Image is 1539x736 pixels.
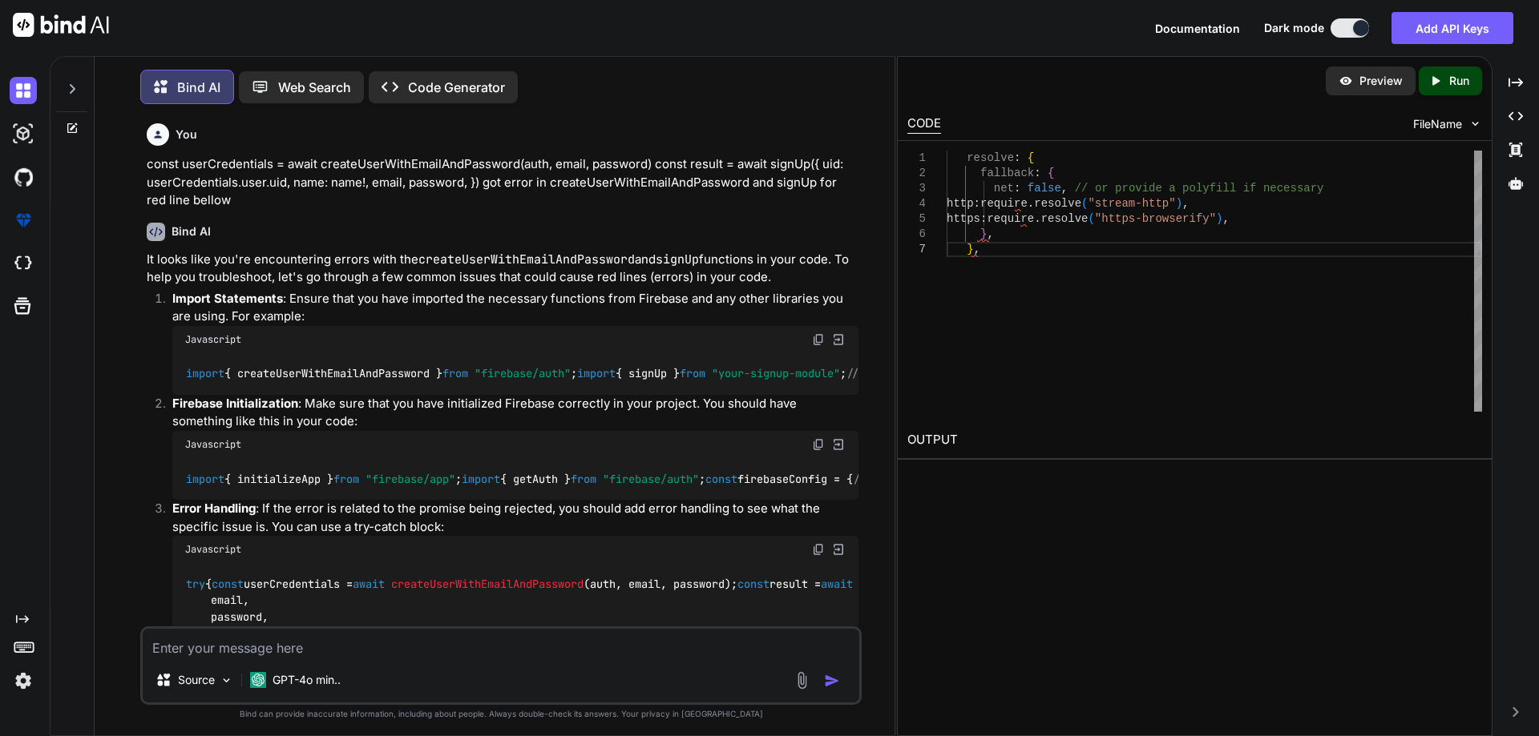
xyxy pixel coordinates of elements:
span: // Adjust the import based on your project structure [846,367,1180,381]
span: await [353,577,385,591]
span: false [1027,182,1060,195]
img: copy [812,333,825,346]
div: 6 [907,227,926,242]
span: : [1034,167,1040,179]
p: Preview [1359,73,1403,89]
p: GPT-4o min.. [273,672,341,688]
img: Pick Models [220,674,233,687]
span: from [442,367,468,381]
span: } [980,227,987,240]
div: 7 [907,242,926,257]
img: cloudideIcon [10,250,37,277]
span: { [1048,167,1054,179]
span: , [1222,212,1229,225]
span: ( [1081,197,1088,210]
img: attachment [793,671,811,690]
img: chevron down [1468,117,1482,131]
span: import [186,367,224,381]
span: import [577,367,616,381]
span: http [947,197,974,210]
img: preview [1339,74,1353,88]
img: Open in Browser [831,332,846,347]
p: Code Generator [408,78,505,97]
span: resolve [1034,197,1081,210]
p: : If the error is related to the promise being rejected, you should add error handling to see wha... [172,500,858,536]
span: . [1034,212,1040,225]
span: ( [1088,212,1094,225]
span: import [186,472,224,486]
span: resolve [1040,212,1088,225]
span: createUserWithEmailAndPassword [391,577,584,591]
code: { createUserWithEmailAndPassword } ; { signUp } ; [185,365,1182,382]
span: FileName [1413,116,1462,132]
strong: Import Statements [172,291,283,306]
img: Bind AI [13,13,109,37]
div: CODE [907,115,941,134]
img: premium [10,207,37,234]
strong: Firebase Initialization [172,396,298,411]
span: require [980,197,1028,210]
img: darkAi-studio [10,120,37,147]
span: import [462,472,500,486]
span: } [967,243,973,255]
span: Dark mode [1264,20,1324,36]
code: { initializeApp } ; { getAuth } ; firebaseConfig = { }; app = (firebaseConfig); auth = (app); [185,471,1470,488]
span: from [680,367,705,381]
span: "firebase/auth" [475,367,571,381]
p: : Make sure that you have initialized Firebase correctly in your project. You should have somethi... [172,395,858,431]
span: ) [1175,197,1182,210]
span: // Your Firebase configuration [853,472,1045,486]
code: createUserWithEmailAndPassword [418,251,635,267]
div: 3 [907,181,926,196]
p: It looks like you're encountering errors with the and functions in your code. To help you trouble... [147,251,858,287]
span: Javascript [185,438,241,451]
p: : Ensure that you have imported the necessary functions from Firebase and any other libraries you... [172,290,858,326]
span: "https-browserify" [1095,212,1216,225]
span: { [1027,151,1033,164]
span: from [571,472,596,486]
span: , [987,227,993,240]
span: "your-signup-module" [712,367,840,381]
img: githubDark [10,163,37,191]
span: try [186,577,205,591]
strong: Error Handling [172,501,256,516]
img: icon [824,673,840,689]
span: Javascript [185,333,241,346]
span: : [973,197,980,210]
h6: You [176,127,197,143]
span: : [1014,182,1020,195]
span: . [1027,197,1033,210]
span: fallback [980,167,1034,179]
span: net [993,182,1013,195]
span: https [947,212,980,225]
span: "firebase/app" [366,472,455,486]
p: Bind AI [177,78,220,97]
img: Open in Browser [831,437,846,452]
span: : [980,212,987,225]
span: ) [1216,212,1222,225]
img: darkChat [10,77,37,104]
span: , [973,243,980,255]
span: Documentation [1155,22,1240,35]
span: , [1182,197,1189,210]
img: copy [812,438,825,451]
span: resolve [967,151,1014,164]
p: Run [1449,73,1469,89]
span: const [212,577,244,591]
p: Web Search [278,78,351,97]
button: Documentation [1155,20,1240,37]
img: Open in Browser [831,542,846,557]
div: 2 [907,166,926,181]
p: Source [178,672,215,688]
code: { userCredentials = (auth, email, password); result = ({ : userCredentials. . , : name!, email, p... [185,576,1180,674]
h2: OUTPUT [898,421,1492,459]
button: Add API Keys [1392,12,1513,44]
span: Javascript [185,543,241,556]
span: from [333,472,359,486]
span: const [705,472,737,486]
span: "firebase/auth" [603,472,699,486]
div: 1 [907,151,926,166]
img: GPT-4o mini [250,672,266,688]
img: settings [10,667,37,694]
img: copy [812,543,825,556]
